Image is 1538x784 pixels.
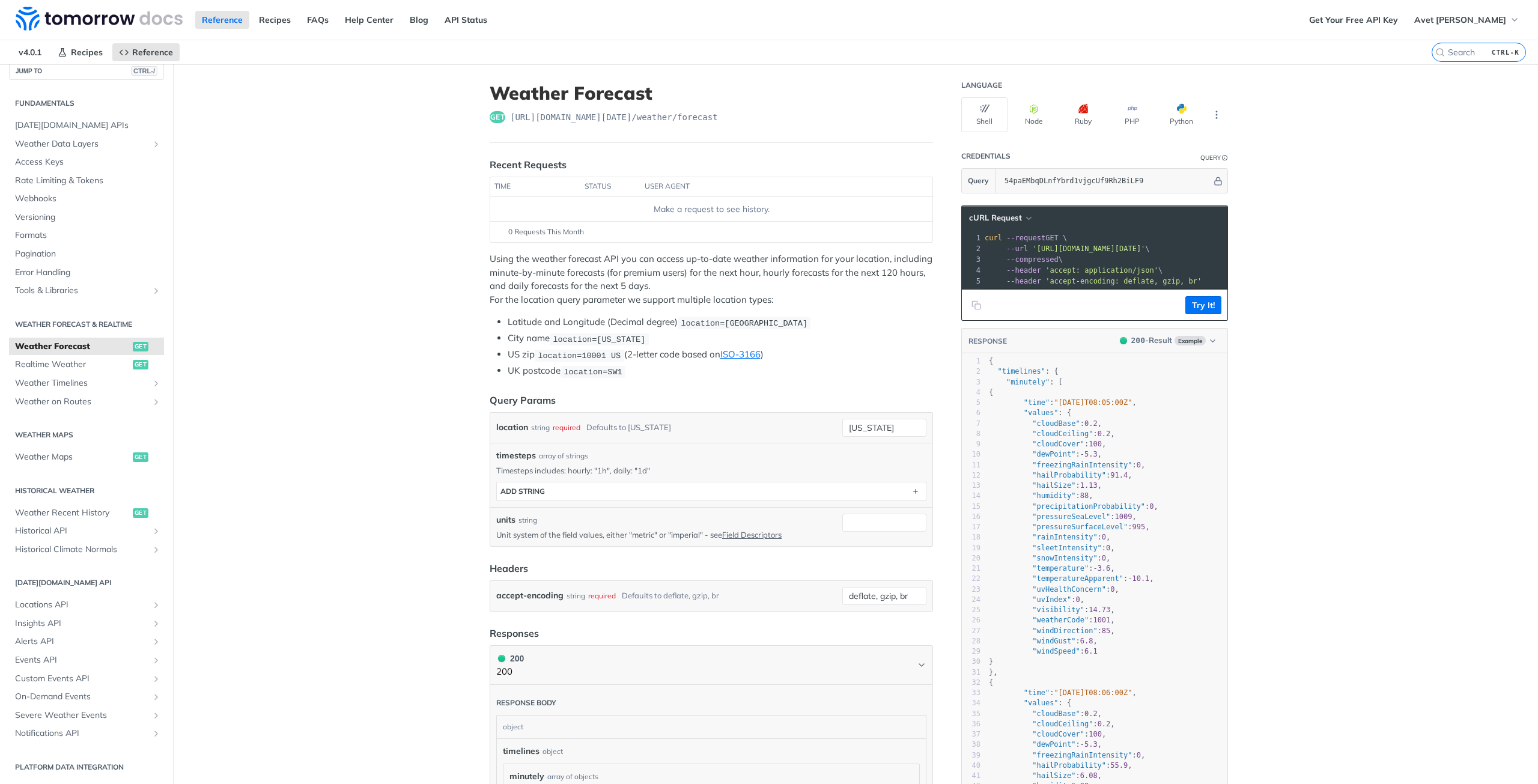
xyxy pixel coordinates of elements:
[1032,523,1128,531] span: "pressureSurfaceLevel"
[989,554,1110,562] span: : ,
[640,177,908,196] th: user agent
[496,529,837,540] p: Unit system of the field values, either "metric" or "imperial" - see
[151,286,161,296] button: Show subpages for Tools & Libraries
[622,587,719,604] div: Defaults to deflate, gzip, br
[1045,266,1158,275] span: 'accept: application/json'
[989,471,1132,479] span: : ,
[15,211,161,223] span: Versioning
[1006,234,1045,242] span: --request
[962,512,980,522] div: 16
[12,43,48,61] span: v4.0.1
[1084,647,1098,655] span: 6.1
[917,660,926,670] svg: Chevron
[962,564,980,574] div: 21
[989,533,1110,541] span: : ,
[15,544,148,556] span: Historical Climate Normals
[9,264,164,282] a: Error Handling
[989,461,1145,469] span: : ,
[1222,155,1228,161] i: Information
[15,267,161,279] span: Error Handling
[1115,512,1132,521] span: 1009
[1006,277,1041,285] span: --header
[1149,502,1153,511] span: 0
[962,265,982,276] div: 4
[9,153,164,171] a: Access Keys
[508,315,933,329] li: Latitude and Longitude (Decimal degree)
[1006,266,1041,275] span: --header
[720,348,761,360] a: ISO-3166
[15,525,148,537] span: Historical API
[962,169,995,193] button: Query
[9,117,164,135] a: [DATE][DOMAIN_NAME] APIs
[9,190,164,208] a: Webhooks
[496,587,564,604] label: accept-encoding
[15,229,161,242] span: Formats
[15,618,148,630] span: Insights API
[15,599,148,611] span: Locations API
[15,673,148,685] span: Custom Events API
[962,678,980,688] div: 32
[9,448,164,466] a: Weather Mapsget
[962,419,980,429] div: 7
[968,175,989,186] span: Query
[962,470,980,481] div: 12
[131,66,157,76] span: CTRL-/
[490,561,528,576] div: Headers
[1032,647,1080,655] span: "windSpeed"
[497,482,926,500] button: ADD string
[1098,564,1111,573] span: 3.6
[962,646,980,657] div: 29
[508,332,933,345] li: City name
[9,430,164,440] h2: Weather Maps
[9,135,164,153] a: Weather Data LayersShow subpages for Weather Data Layers
[1089,440,1102,448] span: 100
[962,387,980,398] div: 4
[962,232,982,243] div: 1
[1302,11,1405,29] a: Get Your Free API Key
[1137,461,1141,469] span: 0
[1102,554,1106,562] span: 0
[496,419,528,436] label: location
[1208,106,1226,124] button: More Languages
[9,541,164,559] a: Historical Climate NormalsShow subpages for Historical Climate Normals
[1032,502,1145,511] span: "precipitationProbability"
[1212,175,1224,187] button: Hide
[1032,554,1097,562] span: "snowIntensity"
[9,596,164,614] a: Locations APIShow subpages for Locations API
[564,367,622,376] span: location=SW1
[1414,14,1506,25] span: Avet [PERSON_NAME]
[9,485,164,496] h2: Historical Weather
[539,451,588,461] div: array of strings
[496,449,536,462] span: timesteps
[1006,378,1050,386] span: "minutely"
[496,652,926,679] button: 200 200200
[518,515,537,526] div: string
[508,348,933,362] li: US zip (2-letter code based on )
[722,530,782,539] a: Field Descriptors
[133,452,148,462] span: get
[1435,47,1445,57] svg: Search
[1060,97,1106,132] button: Ruby
[1032,461,1132,469] span: "freezingRainIntensity"
[15,120,161,132] span: [DATE][DOMAIN_NAME] APIs
[962,574,980,584] div: 22
[9,356,164,374] a: Realtime Weatherget
[133,508,148,518] span: get
[989,647,1098,655] span: :
[1024,398,1050,407] span: "time"
[1110,471,1128,479] span: 91.4
[962,605,980,615] div: 25
[151,637,161,646] button: Show subpages for Alerts API
[133,342,148,351] span: get
[969,213,1022,223] span: cURL Request
[15,341,130,353] span: Weather Forecast
[1080,450,1084,458] span: -
[15,138,148,150] span: Weather Data Layers
[510,111,718,123] span: https://api.tomorrow.io/v4/weather/forecast
[1200,153,1228,162] div: QueryInformation
[989,409,1071,417] span: : {
[500,487,545,496] div: ADD string
[1084,450,1098,458] span: 5.3
[1032,430,1093,438] span: "cloudCeiling"
[1098,430,1111,438] span: 0.2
